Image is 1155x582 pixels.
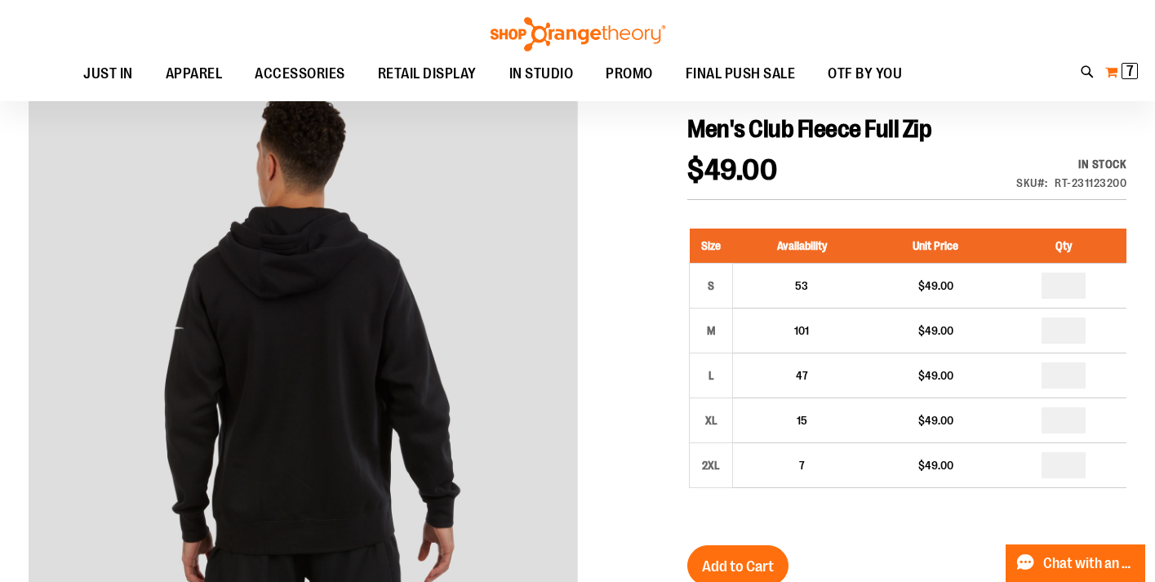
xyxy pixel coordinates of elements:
[828,56,902,92] span: OTF BY YOU
[796,369,808,382] span: 47
[699,318,723,343] div: M
[1006,544,1146,582] button: Chat with an Expert
[699,408,723,433] div: XL
[690,229,733,264] th: Size
[879,457,993,473] div: $49.00
[879,322,993,339] div: $49.00
[1016,156,1126,172] div: Availability
[799,459,805,472] span: 7
[1016,176,1048,189] strong: SKU
[1016,156,1126,172] div: In stock
[702,558,774,575] span: Add to Cart
[378,56,477,92] span: RETAIL DISPLAY
[166,56,223,92] span: APPAREL
[699,273,723,298] div: S
[686,56,796,92] span: FINAL PUSH SALE
[606,56,653,92] span: PROMO
[255,56,345,92] span: ACCESSORIES
[879,367,993,384] div: $49.00
[795,279,808,292] span: 53
[879,278,993,294] div: $49.00
[509,56,574,92] span: IN STUDIO
[699,453,723,478] div: 2XL
[733,229,871,264] th: Availability
[1043,556,1135,571] span: Chat with an Expert
[83,56,133,92] span: JUST IN
[1000,229,1126,264] th: Qty
[488,17,668,51] img: Shop Orangetheory
[1055,175,1126,191] div: RT-231123200
[794,324,809,337] span: 101
[687,153,777,187] span: $49.00
[797,414,807,427] span: 15
[879,412,993,429] div: $49.00
[687,115,931,143] span: Men's Club Fleece Full Zip
[1126,63,1134,79] span: 7
[871,229,1001,264] th: Unit Price
[699,363,723,388] div: L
